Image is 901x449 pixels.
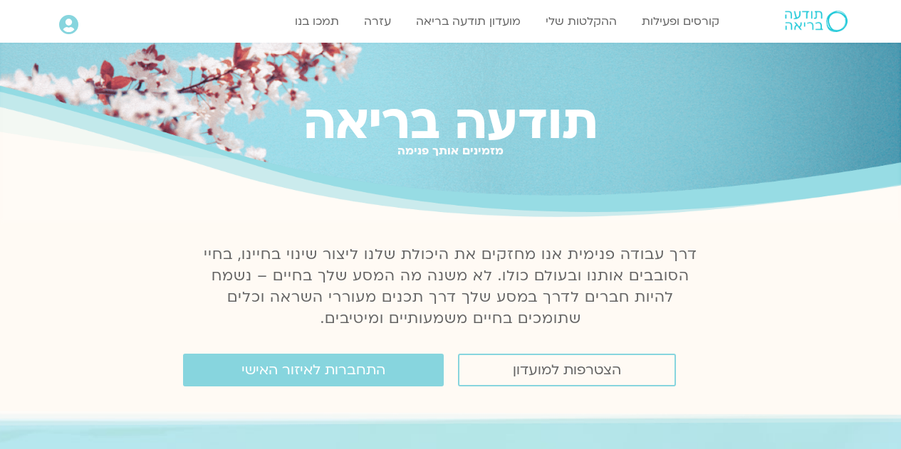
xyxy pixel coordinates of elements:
[635,8,726,35] a: קורסים ופעילות
[241,362,385,378] span: התחברות לאיזור האישי
[357,8,398,35] a: עזרה
[288,8,346,35] a: תמכו בנו
[409,8,528,35] a: מועדון תודעה בריאה
[196,244,706,329] p: דרך עבודה פנימית אנו מחזקים את היכולת שלנו ליצור שינוי בחיינו, בחיי הסובבים אותנו ובעולם כולו. לא...
[183,354,444,386] a: התחברות לאיזור האישי
[458,354,676,386] a: הצטרפות למועדון
[513,362,621,378] span: הצטרפות למועדון
[538,8,624,35] a: ההקלטות שלי
[785,11,848,32] img: תודעה בריאה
